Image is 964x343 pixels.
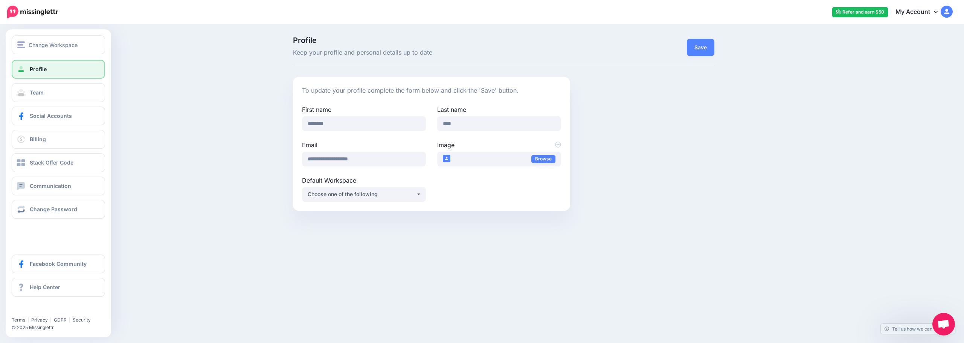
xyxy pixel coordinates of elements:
span: | [50,317,52,323]
a: Tell us how we can improve [881,324,955,334]
span: Stack Offer Code [30,159,73,166]
a: Terms [12,317,25,323]
span: Communication [30,183,71,189]
span: Social Accounts [30,113,72,119]
a: Refer and earn $50 [832,7,888,17]
label: Default Workspace [302,176,426,185]
span: | [27,317,29,323]
a: Billing [12,130,105,149]
span: Change Workspace [29,41,78,49]
a: GDPR [54,317,67,323]
iframe: Twitter Follow Button [12,306,69,314]
a: Communication [12,177,105,195]
span: Profile [30,66,47,72]
img: user_default_image_thumb.png [443,155,450,162]
span: Profile [293,37,570,44]
a: Stack Offer Code [12,153,105,172]
label: Image [437,140,561,149]
button: Choose one of the following [302,187,426,202]
span: Keep your profile and personal details up to date [293,48,570,58]
a: My Account [888,3,953,21]
img: Missinglettr [7,6,58,18]
span: Change Password [30,206,77,212]
a: Help Center [12,278,105,297]
label: Email [302,140,426,149]
span: Billing [30,136,46,142]
a: Social Accounts [12,107,105,125]
li: © 2025 Missinglettr [12,324,110,331]
a: Browse [531,155,555,163]
button: Save [687,39,714,56]
a: Privacy [31,317,48,323]
button: Change Workspace [12,35,105,54]
label: First name [302,105,426,114]
div: Choose one of the following [308,190,416,199]
img: menu.png [17,41,25,48]
a: Profile [12,60,105,79]
label: Last name [437,105,561,114]
a: Open chat [932,313,955,335]
p: To update your profile complete the form below and click the 'Save' button. [302,86,561,96]
a: Change Password [12,200,105,219]
a: Security [73,317,91,323]
a: Facebook Community [12,255,105,273]
a: Team [12,83,105,102]
span: Facebook Community [30,261,87,267]
span: Team [30,89,44,96]
span: | [69,317,70,323]
span: Help Center [30,284,60,290]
